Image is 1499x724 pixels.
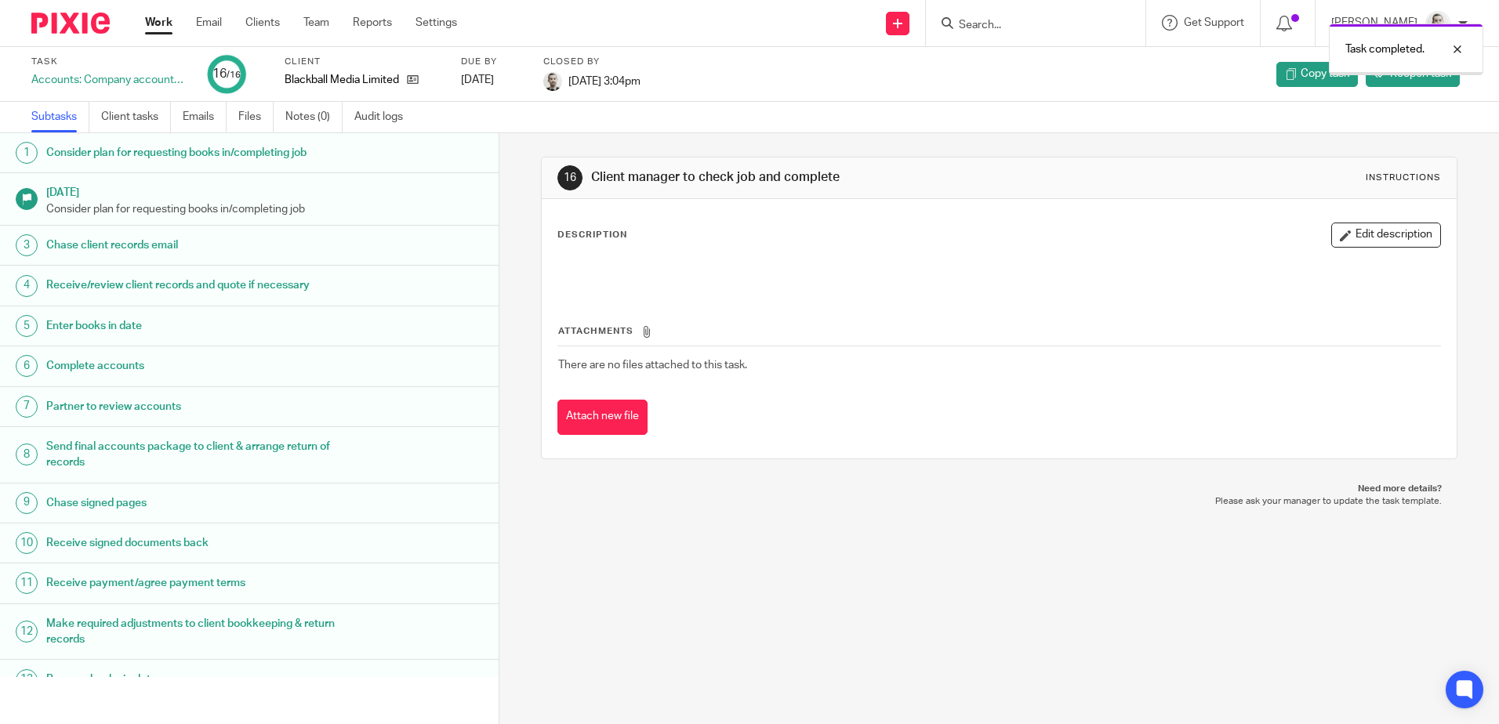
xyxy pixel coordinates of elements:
h1: Enter books in date [46,314,338,338]
div: 3 [16,234,38,256]
p: Please ask your manager to update the task template. [557,495,1441,508]
div: 11 [16,572,38,594]
a: Client tasks [101,102,171,132]
a: Work [145,15,172,31]
button: Edit description [1331,223,1441,248]
span: There are no files attached to this task. [558,360,747,371]
div: Instructions [1366,172,1441,184]
img: PS.png [543,72,562,91]
div: 16 [557,165,583,190]
a: Team [303,15,329,31]
p: Consider plan for requesting books in/completing job [46,201,484,217]
a: Files [238,102,274,132]
div: 10 [16,532,38,554]
a: Email [196,15,222,31]
a: Reports [353,15,392,31]
h1: Client manager to check job and complete [591,169,1033,186]
label: Closed by [543,56,641,68]
div: 1 [16,142,38,164]
button: Attach new file [557,400,648,435]
p: Need more details? [557,483,1441,495]
p: Blackball Media Limited [285,72,399,88]
div: Accounts: Company accounts and tax return [31,72,188,88]
label: Task [31,56,188,68]
h1: Receive/review client records and quote if necessary [46,273,338,297]
h1: Send final accounts package to client & arrange return of records [46,435,338,475]
h1: Complete accounts [46,354,338,378]
a: Notes (0) [285,102,343,132]
div: 6 [16,355,38,377]
small: /16 [227,71,241,79]
a: Audit logs [354,102,415,132]
h1: Remove books in date [46,668,338,691]
div: 13 [16,669,38,691]
img: Pixie [31,13,110,34]
div: 8 [16,443,38,465]
div: 16 [212,65,241,83]
h1: Consider plan for requesting books in/completing job [46,141,338,165]
div: 5 [16,315,38,337]
div: 7 [16,396,38,418]
h1: Make required adjustments to client bookkeeping & return records [46,612,338,652]
label: Client [285,56,441,68]
a: Clients [245,15,280,31]
div: 9 [16,492,38,514]
h1: [DATE] [46,181,484,201]
h1: Chase signed pages [46,491,338,515]
a: Emails [183,102,227,132]
div: 4 [16,275,38,297]
p: Task completed. [1345,42,1425,57]
div: 12 [16,621,38,643]
img: PS.png [1425,11,1450,36]
span: Attachments [558,327,633,335]
div: [DATE] [461,72,524,88]
label: Due by [461,56,524,68]
h1: Receive signed documents back [46,531,338,555]
a: Subtasks [31,102,89,132]
a: Settings [416,15,457,31]
h1: Partner to review accounts [46,395,338,418]
span: [DATE] 3:04pm [568,75,641,86]
h1: Chase client records email [46,233,338,257]
h1: Receive payment/agree payment terms [46,571,338,595]
p: Description [557,229,627,241]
